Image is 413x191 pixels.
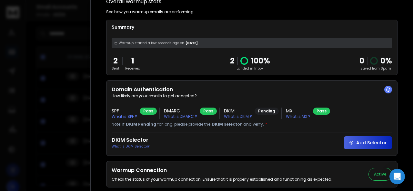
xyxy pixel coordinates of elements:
[212,122,242,127] span: DKIM selector
[251,56,270,66] p: 100 %
[112,24,392,30] p: Summary
[112,136,149,144] h2: DKIM Selector
[140,108,157,115] div: Pass
[125,66,140,71] p: Received
[286,108,310,114] h3: MX
[368,168,392,181] button: Active
[286,114,310,119] p: What is MX ?
[112,167,332,174] h2: Warmup Connection
[380,56,392,66] p: 0 %
[112,38,392,48] div: [DATE]
[112,56,119,66] p: 2
[313,108,330,115] div: Pass
[344,136,392,149] button: Add Selector
[224,114,252,119] p: What is DKIM ?
[112,108,137,114] h3: SPF
[164,108,197,114] h3: DMARC
[106,9,194,14] p: See how you warmup emails are performing
[112,86,392,93] h2: Domain Authentication
[224,108,252,114] h3: DKIM
[200,108,217,115] div: Pass
[389,169,405,184] div: Open Intercom Messenger
[126,122,156,127] span: DKIM Pending
[112,66,119,71] p: Sent
[230,66,270,71] p: Landed in Inbox
[255,108,279,115] div: Pending
[230,56,235,66] p: 2
[119,41,184,45] span: Warmup started a few seconds ago on
[359,66,392,71] p: Saved from Spam
[112,114,137,119] p: What is SPF ?
[112,93,392,99] p: How likely are your emails to get accepted?
[359,55,364,66] strong: 0
[112,122,392,127] p: Note: If for long, please provide the and verify.
[112,177,332,182] p: Check the status of your warmup connection. Ensure that it is properly established and functionin...
[164,114,197,119] p: What is DMARC ?
[125,56,140,66] p: 1
[112,144,149,149] p: What is DKIM Selector?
